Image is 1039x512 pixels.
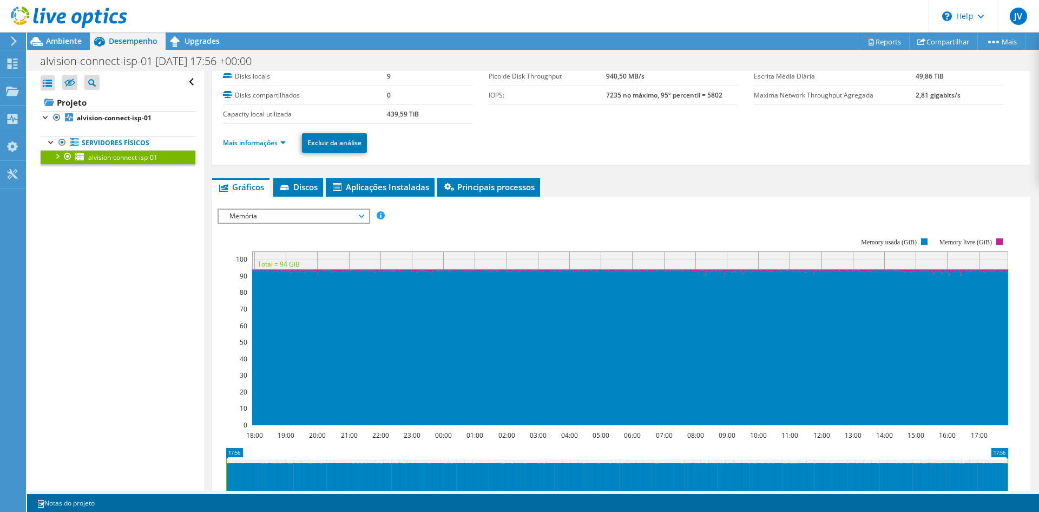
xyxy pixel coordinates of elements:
b: 9 [387,72,391,81]
span: Ambiente [46,36,82,46]
label: Disks compartilhados [223,90,387,101]
a: Compartilhar [909,33,978,50]
text: 18:00 [246,431,263,440]
text: 20 [240,387,247,397]
text: 11:00 [781,431,798,440]
a: Reports [858,33,910,50]
a: alvision-connect-isp-01 [41,111,195,125]
a: Mais informações [223,138,286,147]
a: alvision-connect-isp-01 [41,150,195,164]
text: 30 [240,371,247,380]
label: Capacity local utilizada [223,109,387,120]
text: 19:00 [278,431,294,440]
text: 22:00 [372,431,389,440]
text: Total = 94 GiB [258,260,300,269]
text: 21:00 [341,431,358,440]
label: Pico de Disk Throughput [489,71,606,82]
text: 08:00 [687,431,704,440]
span: Gráficos [218,182,264,192]
b: 49,86 TiB [916,72,944,81]
svg: \n [942,11,952,21]
h1: alvision-connect-isp-01 [DATE] 17:56 +00:00 [35,55,268,67]
text: Memory livre (GiB) [939,238,992,246]
text: 17:00 [971,431,988,440]
text: 10 [240,404,247,413]
text: 23:00 [404,431,420,440]
label: Escrita Média Diária [754,71,916,82]
text: 80 [240,288,247,297]
text: 06:00 [624,431,641,440]
text: 20:00 [309,431,326,440]
b: 7235 no máximo, 95º percentil = 5802 [606,90,722,100]
text: 00:00 [435,431,452,440]
text: 60 [240,321,247,330]
b: 439,59 TiB [387,109,419,119]
text: 03:00 [530,431,547,440]
span: alvision-connect-isp-01 [88,153,157,162]
label: Disks locais [223,71,387,82]
span: Discos [279,182,318,192]
text: 50 [240,338,247,347]
text: 01:00 [466,431,483,440]
span: Principais processos [443,182,535,192]
text: 02:00 [498,431,515,440]
a: Notas do projeto [29,496,102,510]
text: 12:00 [813,431,830,440]
b: 0 [387,90,391,100]
b: 2,81 gigabits/s [916,90,961,100]
text: 09:00 [719,431,735,440]
text: 70 [240,304,247,314]
span: Memória [224,210,363,223]
text: 90 [240,271,247,281]
a: Excluir da análise [302,133,367,153]
text: 10:00 [750,431,767,440]
text: 16:00 [939,431,956,440]
text: 100 [236,255,247,264]
text: 0 [244,420,247,430]
b: 940,50 MB/s [606,72,645,81]
text: 13:00 [845,431,862,440]
a: Servidores físicos [41,136,195,150]
span: Desempenho [109,36,157,46]
span: Aplicações Instaladas [331,182,429,192]
text: 40 [240,354,247,364]
a: Projeto [41,94,195,111]
span: Upgrades [185,36,220,46]
span: JV [1010,8,1027,25]
a: Mais [977,33,1025,50]
text: 15:00 [908,431,924,440]
text: Memory usada (GiB) [862,238,917,246]
text: 14:00 [876,431,893,440]
text: 04:00 [561,431,578,440]
b: alvision-connect-isp-01 [77,113,152,122]
label: Maxima Network Throughput Agregada [754,90,916,101]
text: 05:00 [593,431,609,440]
text: 07:00 [656,431,673,440]
label: IOPS: [489,90,606,101]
